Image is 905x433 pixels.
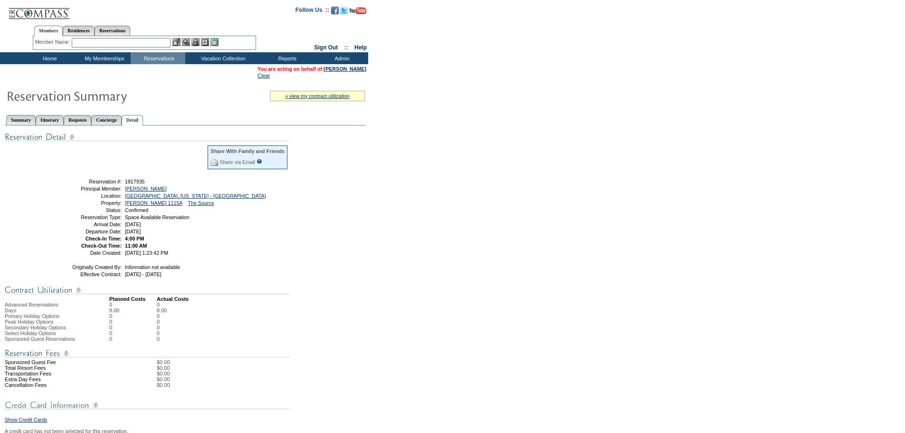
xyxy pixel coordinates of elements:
td: 0 [157,313,167,319]
span: Peak Holiday Options [5,319,53,325]
a: Help [354,44,367,51]
span: Primary Holiday Options [5,313,59,319]
td: Departure Date: [54,229,122,234]
a: Reservations [95,26,130,36]
td: Effective Contract: [54,271,122,277]
td: Transportation Fees [5,371,109,376]
img: Credit Card Information [5,399,290,411]
a: Subscribe to our YouTube Channel [349,10,366,15]
span: Secondary Holiday Options [5,325,66,330]
a: [PERSON_NAME] 1115A [125,200,182,206]
a: Concierge [91,115,121,125]
strong: Check-In Time: [86,236,122,241]
td: 0 [109,319,157,325]
td: Originally Created By: [54,264,122,270]
a: Show Credit Cards [5,417,47,423]
td: Reservation #: [54,179,122,184]
td: 0 [157,302,167,308]
td: Extra Day Fees [5,376,109,382]
img: Subscribe to our YouTube Channel [349,7,366,14]
span: 1817935 [125,179,145,184]
a: » view my contract utilization [285,93,350,99]
span: Advanced Reservations [5,302,58,308]
td: 0 [157,325,167,330]
div: Member Name: [35,38,72,46]
td: Vacation Collection [185,52,259,64]
img: Contract Utilization [5,284,290,296]
td: $0.00 [157,382,366,388]
img: Impersonate [191,38,200,46]
a: Share via Email [219,159,255,165]
td: 0 [109,313,157,319]
a: [GEOGRAPHIC_DATA], [US_STATE] - [GEOGRAPHIC_DATA] [125,193,266,199]
td: Home [21,52,76,64]
a: Residences [63,26,95,36]
span: [DATE] [125,229,141,234]
td: Date Created: [54,250,122,256]
td: Reservations [131,52,185,64]
span: Information not available [125,264,180,270]
td: Sponsored Guest Fee [5,359,109,365]
span: [DATE] 1:23:42 PM [125,250,168,256]
a: Become our fan on Facebook [331,10,339,15]
img: Reservation Fees [5,347,290,359]
td: My Memberships [76,52,131,64]
input: What is this? [257,159,262,164]
img: Follow us on Twitter [340,7,348,14]
span: 4:00 PM [125,236,144,241]
td: Follow Us :: [295,6,329,17]
span: [DATE] [125,221,141,227]
a: Sign Out [314,44,338,51]
td: $0.00 [157,359,366,365]
td: 0 [109,330,157,336]
td: 0 [157,336,167,342]
a: [PERSON_NAME] [324,66,366,72]
td: 0 [157,319,167,325]
td: Arrival Date: [54,221,122,227]
a: Itinerary [36,115,64,125]
a: Detail [122,115,143,125]
td: 0 [109,325,157,330]
span: Space Available Reservation [125,214,189,220]
td: Location: [54,193,122,199]
span: You are acting on behalf of: [257,66,366,72]
span: Select Holiday Options [5,330,56,336]
td: Actual Costs [157,296,366,302]
span: 11:00 AM [125,243,147,249]
td: Admin [314,52,368,64]
a: Clear [257,73,270,78]
strong: Check-Out Time: [81,243,122,249]
img: b_calculator.gif [210,38,219,46]
a: [PERSON_NAME] [125,186,167,192]
img: Become our fan on Facebook [331,7,339,14]
td: Principal Member: [54,186,122,192]
td: 0 [109,336,157,342]
td: Cancellation Fees [5,382,109,388]
img: Reservations [201,38,209,46]
td: $0.00 [157,371,366,376]
img: Reservaton Summary [6,86,196,105]
td: Planned Costs [109,296,157,302]
span: Confirmed [125,207,148,213]
span: Days [5,308,16,313]
a: The Source [188,200,214,206]
td: 0 [109,302,157,308]
img: Reservation Detail [5,131,290,143]
td: Status: [54,207,122,213]
img: b_edit.gif [172,38,181,46]
a: Members [34,26,63,36]
div: Share With Family and Friends [210,148,285,154]
span: Sponsored Guest Reservations [5,336,75,342]
span: :: [344,44,348,51]
td: $0.00 [157,376,366,382]
img: View [182,38,190,46]
td: Reservation Type: [54,214,122,220]
a: Follow us on Twitter [340,10,348,15]
td: 0 [157,330,167,336]
td: Reports [259,52,314,64]
td: 8.00 [109,308,157,313]
span: [DATE] - [DATE] [125,271,162,277]
a: Summary [6,115,36,125]
td: Total Resort Fees [5,365,109,371]
td: Property: [54,200,122,206]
